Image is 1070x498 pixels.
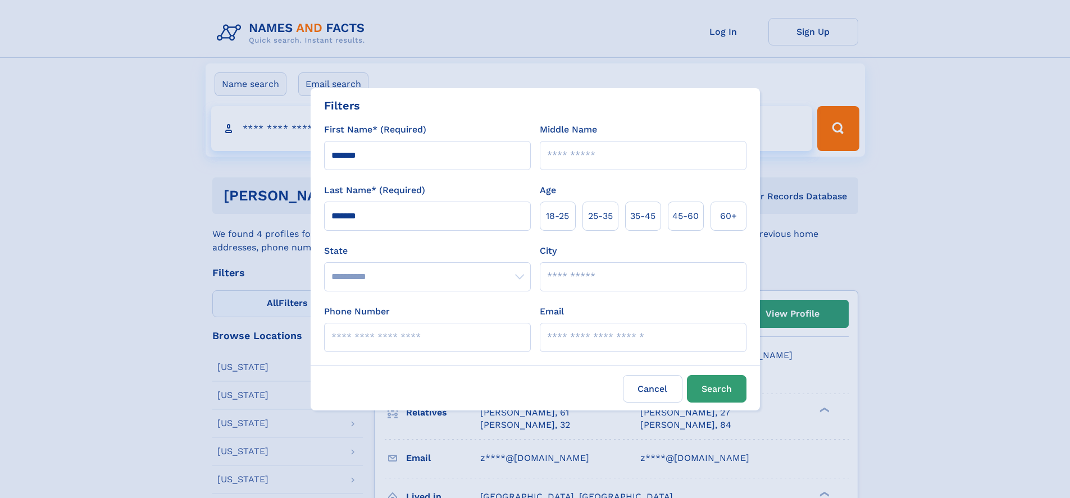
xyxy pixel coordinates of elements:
label: Phone Number [324,305,390,318]
div: Filters [324,97,360,114]
span: 18‑25 [546,209,569,223]
label: City [540,244,557,258]
button: Search [687,375,746,403]
label: Email [540,305,564,318]
label: Last Name* (Required) [324,184,425,197]
label: Middle Name [540,123,597,136]
label: Cancel [623,375,682,403]
label: Age [540,184,556,197]
span: 60+ [720,209,737,223]
span: 25‑35 [588,209,613,223]
span: 35‑45 [630,209,655,223]
label: State [324,244,531,258]
span: 45‑60 [672,209,699,223]
label: First Name* (Required) [324,123,426,136]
